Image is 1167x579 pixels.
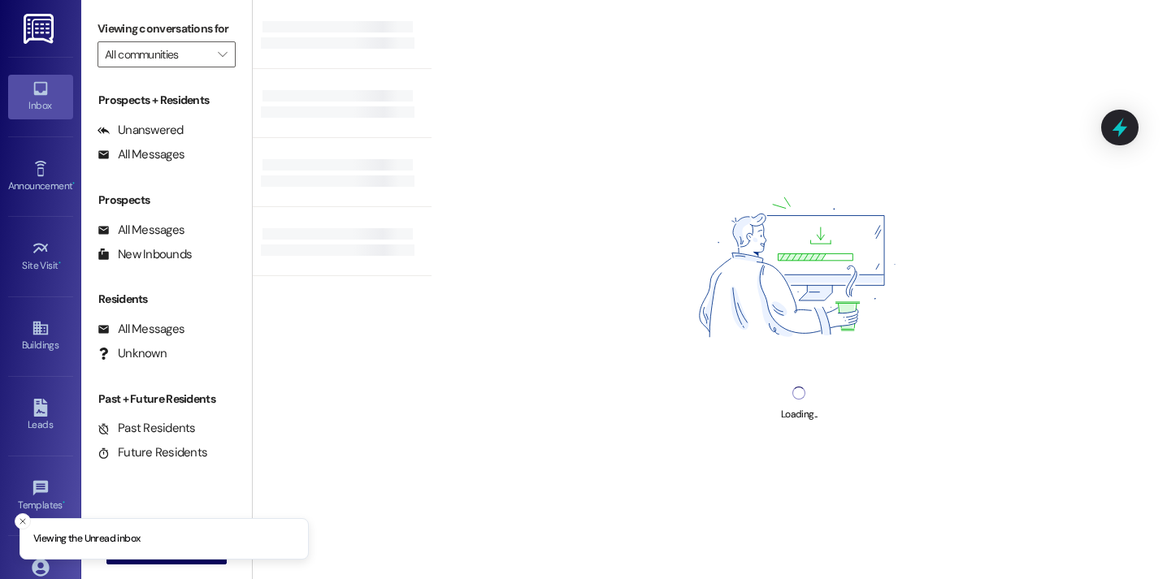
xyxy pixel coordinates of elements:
[81,291,252,308] div: Residents
[218,48,227,61] i: 
[8,394,73,438] a: Leads
[33,532,140,547] p: Viewing the Unread inbox
[98,246,192,263] div: New Inbounds
[781,406,818,423] div: Loading...
[81,92,252,109] div: Prospects + Residents
[98,146,184,163] div: All Messages
[59,257,61,269] span: •
[8,474,73,518] a: Templates •
[98,222,184,239] div: All Messages
[98,345,167,362] div: Unknown
[8,314,73,358] a: Buildings
[63,497,65,508] span: •
[98,420,196,437] div: Past Residents
[8,75,73,119] a: Inbox
[81,192,252,209] div: Prospects
[8,235,73,279] a: Site Visit •
[15,513,31,529] button: Close toast
[98,444,207,461] div: Future Residents
[98,16,236,41] label: Viewing conversations for
[105,41,210,67] input: All communities
[81,391,252,408] div: Past + Future Residents
[98,122,184,139] div: Unanswered
[98,321,184,338] div: All Messages
[72,178,75,189] span: •
[24,14,57,44] img: ResiDesk Logo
